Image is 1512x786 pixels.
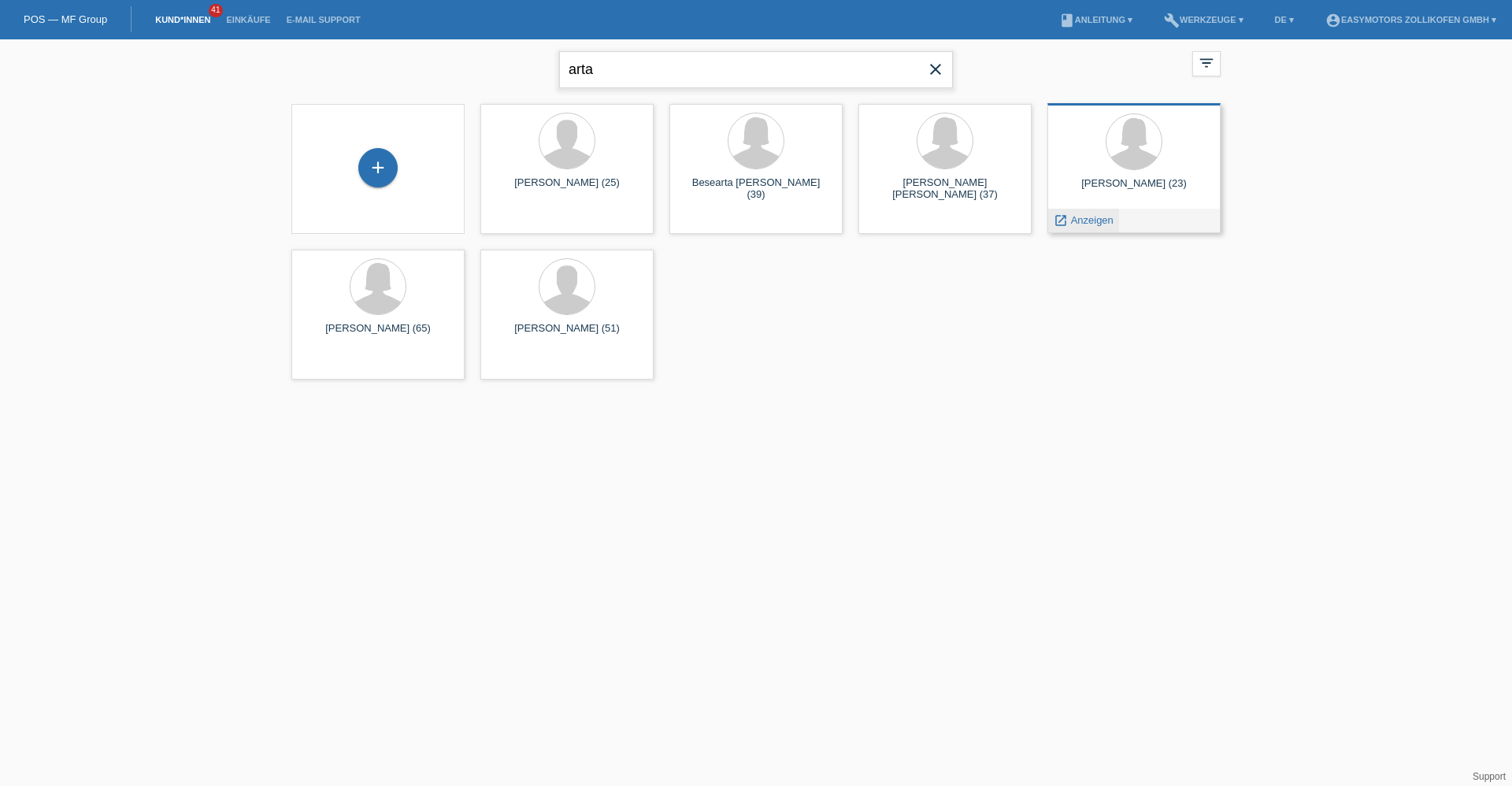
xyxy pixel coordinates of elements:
input: Suche... [559,51,953,88]
span: Anzeigen [1071,214,1114,226]
i: close [926,60,945,79]
a: buildWerkzeuge ▾ [1156,15,1251,24]
a: Kund*innen [147,15,218,24]
span: 41 [209,4,223,17]
i: filter_list [1198,54,1215,72]
i: launch [1054,213,1068,228]
a: E-Mail Support [279,15,369,24]
a: DE ▾ [1267,15,1302,24]
i: book [1059,13,1075,28]
div: Kund*in hinzufügen [359,154,397,181]
div: [PERSON_NAME] (25) [493,176,641,202]
a: bookAnleitung ▾ [1051,15,1140,24]
a: POS — MF Group [24,13,107,25]
i: account_circle [1325,13,1341,28]
a: Einkäufe [218,15,278,24]
a: account_circleEasymotors Zollikofen GmbH ▾ [1317,15,1504,24]
div: [PERSON_NAME] (51) [493,322,641,347]
a: launch Anzeigen [1054,214,1114,226]
div: Besearta [PERSON_NAME] (39) [682,176,830,202]
div: [PERSON_NAME] [PERSON_NAME] (37) [871,176,1019,202]
div: [PERSON_NAME] (65) [304,322,452,347]
div: [PERSON_NAME] (23) [1060,177,1208,202]
i: build [1164,13,1180,28]
a: Support [1473,771,1506,782]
